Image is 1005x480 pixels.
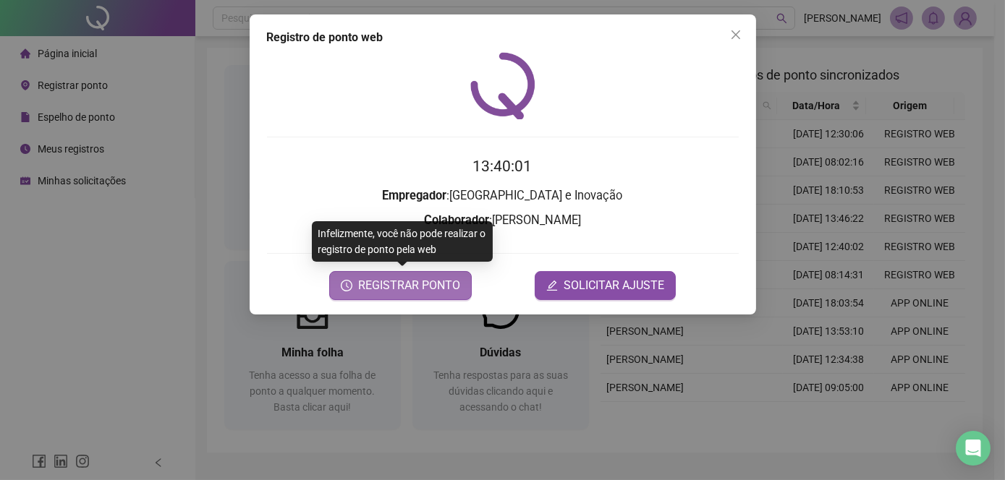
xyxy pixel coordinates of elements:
div: Infelizmente, você não pode realizar o registro de ponto pela web [312,221,493,262]
span: SOLICITAR AJUSTE [564,277,664,294]
span: clock-circle [341,280,352,291]
button: editSOLICITAR AJUSTE [535,271,676,300]
button: Close [724,23,747,46]
div: Registro de ponto web [267,29,739,46]
h3: : [PERSON_NAME] [267,211,739,230]
strong: Empregador [383,189,447,202]
strong: Colaborador [424,213,489,227]
img: QRPoint [470,52,535,119]
div: Open Intercom Messenger [956,431,991,466]
time: 13:40:01 [473,158,533,175]
span: edit [546,280,558,291]
span: close [730,29,742,40]
button: REGISTRAR PONTO [329,271,472,300]
h3: : [GEOGRAPHIC_DATA] e Inovação [267,187,739,205]
span: REGISTRAR PONTO [358,277,460,294]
